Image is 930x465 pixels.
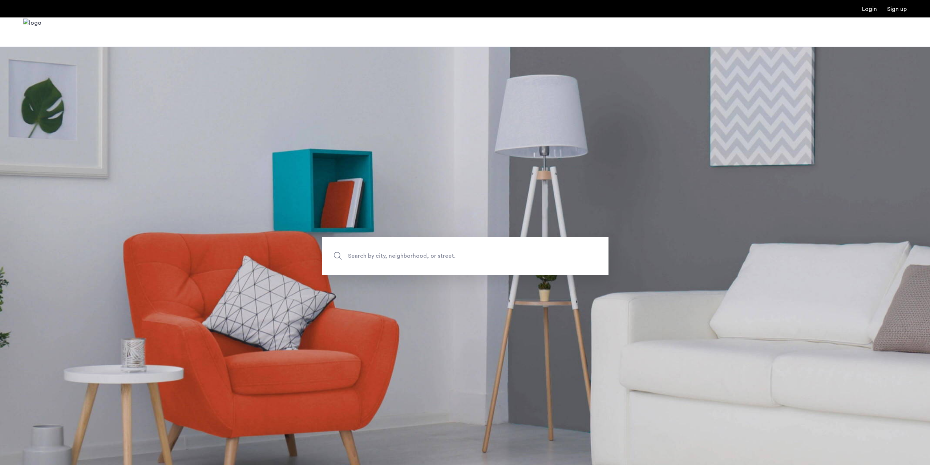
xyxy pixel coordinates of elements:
[862,6,877,12] a: Login
[348,251,549,261] span: Search by city, neighborhood, or street.
[23,19,41,46] a: Cazamio Logo
[23,19,41,46] img: logo
[887,6,907,12] a: Registration
[322,237,608,275] input: Apartment Search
